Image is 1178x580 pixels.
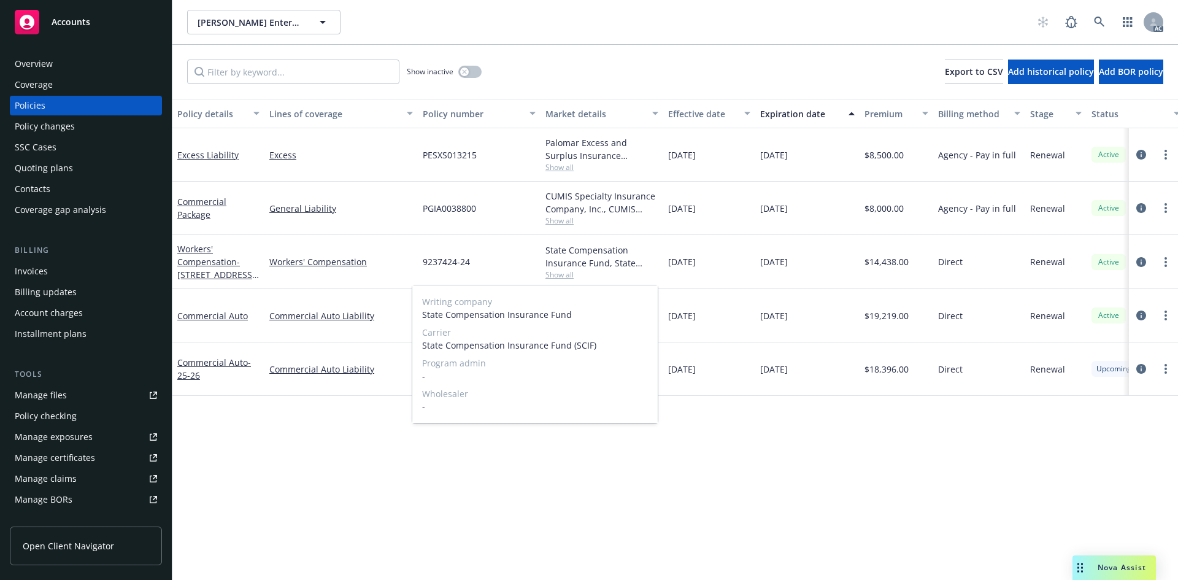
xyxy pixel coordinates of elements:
a: Installment plans [10,324,162,344]
div: Policy number [423,107,522,120]
a: General Liability [269,202,413,215]
a: Manage certificates [10,448,162,468]
a: SSC Cases [10,137,162,157]
a: Quoting plans [10,158,162,178]
button: Billing method [933,99,1025,128]
span: Agency - Pay in full [938,202,1016,215]
div: Coverage [15,75,53,95]
span: Active [1096,310,1121,321]
button: Stage [1025,99,1087,128]
a: Billing updates [10,282,162,302]
div: Manage claims [15,469,77,489]
span: Show inactive [407,66,453,77]
span: [DATE] [760,255,788,268]
span: Carrier [422,326,648,339]
div: Account charges [15,303,83,323]
button: Nova Assist [1072,555,1156,580]
button: Premium [860,99,933,128]
span: Open Client Navigator [23,539,114,552]
input: Filter by keyword... [187,60,399,84]
a: circleInformation [1134,201,1149,215]
div: Policies [15,96,45,115]
span: PGIA0038800 [423,202,476,215]
span: Export to CSV [945,66,1003,77]
span: Show all [545,215,658,226]
div: Manage exposures [15,427,93,447]
span: [PERSON_NAME] Enterprises [198,16,304,29]
a: Policies [10,96,162,115]
span: Accounts [52,17,90,27]
button: Export to CSV [945,60,1003,84]
span: [DATE] [760,309,788,322]
div: Manage files [15,385,67,405]
a: Overview [10,54,162,74]
span: $18,396.00 [864,363,909,376]
span: Nova Assist [1098,562,1146,573]
span: $14,438.00 [864,255,909,268]
div: Billing updates [15,282,77,302]
div: Invoices [15,261,48,281]
a: more [1158,255,1173,269]
a: Report a Bug [1059,10,1084,34]
div: CUMIS Specialty Insurance Company, Inc., CUMIS Specialty Insurance Company, Inc., CRC Group [545,190,658,215]
a: Start snowing [1031,10,1055,34]
span: State Compensation Insurance Fund [422,308,648,321]
a: Coverage gap analysis [10,200,162,220]
span: Active [1096,257,1121,268]
a: Coverage [10,75,162,95]
a: more [1158,147,1173,162]
a: Manage BORs [10,490,162,509]
span: Renewal [1030,202,1065,215]
a: Manage files [10,385,162,405]
span: 9237424-24 [423,255,470,268]
a: more [1158,362,1173,376]
div: Coverage gap analysis [15,200,106,220]
div: Premium [864,107,915,120]
a: more [1158,201,1173,215]
a: circleInformation [1134,362,1149,376]
span: [DATE] [760,363,788,376]
div: Contacts [15,179,50,199]
div: Billing method [938,107,1007,120]
span: Program admin [422,357,648,369]
div: Manage BORs [15,490,72,509]
span: Upcoming [1096,363,1131,374]
a: Policy changes [10,117,162,136]
span: Agency - Pay in full [938,149,1016,161]
span: [DATE] [668,149,696,161]
span: [DATE] [668,255,696,268]
a: Account charges [10,303,162,323]
a: Commercial Auto Liability [269,309,413,322]
div: Billing [10,244,162,257]
span: [DATE] [668,363,696,376]
a: Switch app [1115,10,1140,34]
a: Workers' Compensation [177,243,255,293]
span: Writing company [422,295,648,308]
a: circleInformation [1134,255,1149,269]
div: Status [1091,107,1166,120]
button: Lines of coverage [264,99,418,128]
span: Add BOR policy [1099,66,1163,77]
span: Active [1096,149,1121,160]
a: Summary of insurance [10,511,162,530]
div: Manage certificates [15,448,95,468]
a: Contacts [10,179,162,199]
span: Show all [545,162,658,172]
div: Summary of insurance [15,511,108,530]
span: Renewal [1030,363,1065,376]
a: Invoices [10,261,162,281]
a: circleInformation [1134,308,1149,323]
a: Search [1087,10,1112,34]
a: Commercial Auto [177,357,251,381]
div: Tools [10,368,162,381]
div: Drag to move [1072,555,1088,580]
a: circleInformation [1134,147,1149,162]
button: Policy number [418,99,541,128]
div: Effective date [668,107,737,120]
a: Excess Liability [177,149,239,161]
div: Quoting plans [15,158,73,178]
span: Renewal [1030,255,1065,268]
span: PESXS013215 [423,149,477,161]
a: Excess [269,149,413,161]
a: Policy checking [10,406,162,426]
